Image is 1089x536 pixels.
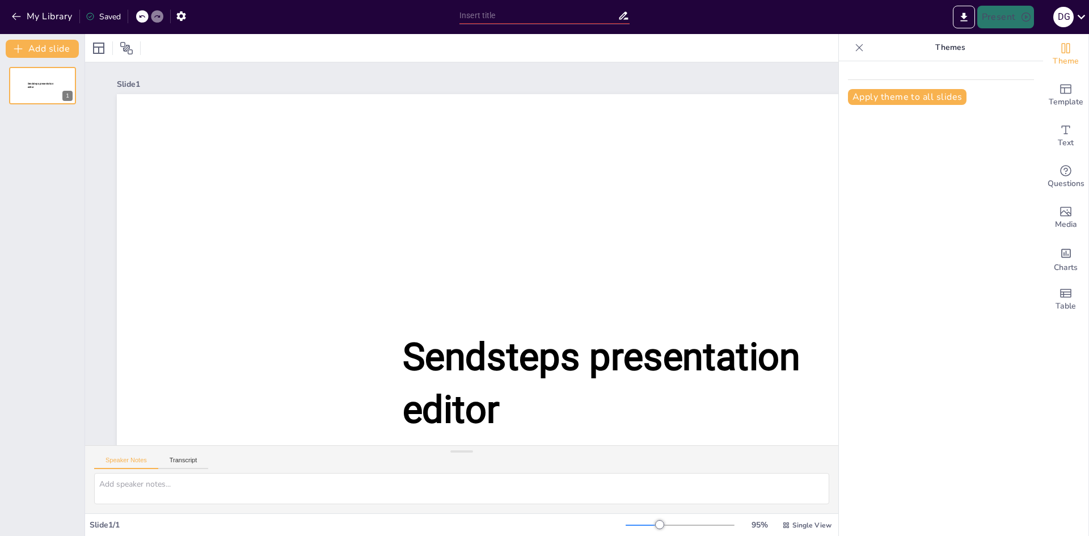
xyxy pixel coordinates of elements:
span: Media [1055,218,1077,231]
span: Single View [792,521,831,530]
div: Add ready made slides [1043,75,1088,116]
div: Slide 1 / 1 [90,520,626,530]
span: Charts [1054,261,1078,274]
span: Text [1058,137,1074,149]
div: Sendsteps presentation editor1 [9,67,76,104]
span: Template [1049,96,1083,108]
button: D G [1053,6,1074,28]
button: My Library [9,7,77,26]
button: Add slide [6,40,79,58]
button: Present [977,6,1034,28]
div: Change the overall theme [1043,34,1088,75]
span: Position [120,41,133,55]
p: Themes [868,34,1032,61]
div: Slide 1 [117,79,1029,90]
div: Add text boxes [1043,116,1088,157]
button: Speaker Notes [94,457,158,469]
button: Apply theme to all slides [848,89,966,105]
input: Insert title [459,7,618,24]
button: Export to PowerPoint [953,6,975,28]
div: Add images, graphics, shapes or video [1043,197,1088,238]
span: Theme [1053,55,1079,67]
div: Add charts and graphs [1043,238,1088,279]
div: Add a table [1043,279,1088,320]
div: 95 % [746,520,773,530]
div: 1 [62,91,73,101]
div: Get real-time input from your audience [1043,157,1088,197]
div: D G [1053,7,1074,27]
button: Transcript [158,457,209,469]
span: Questions [1048,178,1084,190]
div: Saved [86,11,121,22]
span: Table [1056,300,1076,313]
span: Sendsteps presentation editor [403,335,800,432]
div: Layout [90,39,108,57]
span: Sendsteps presentation editor [28,82,53,88]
